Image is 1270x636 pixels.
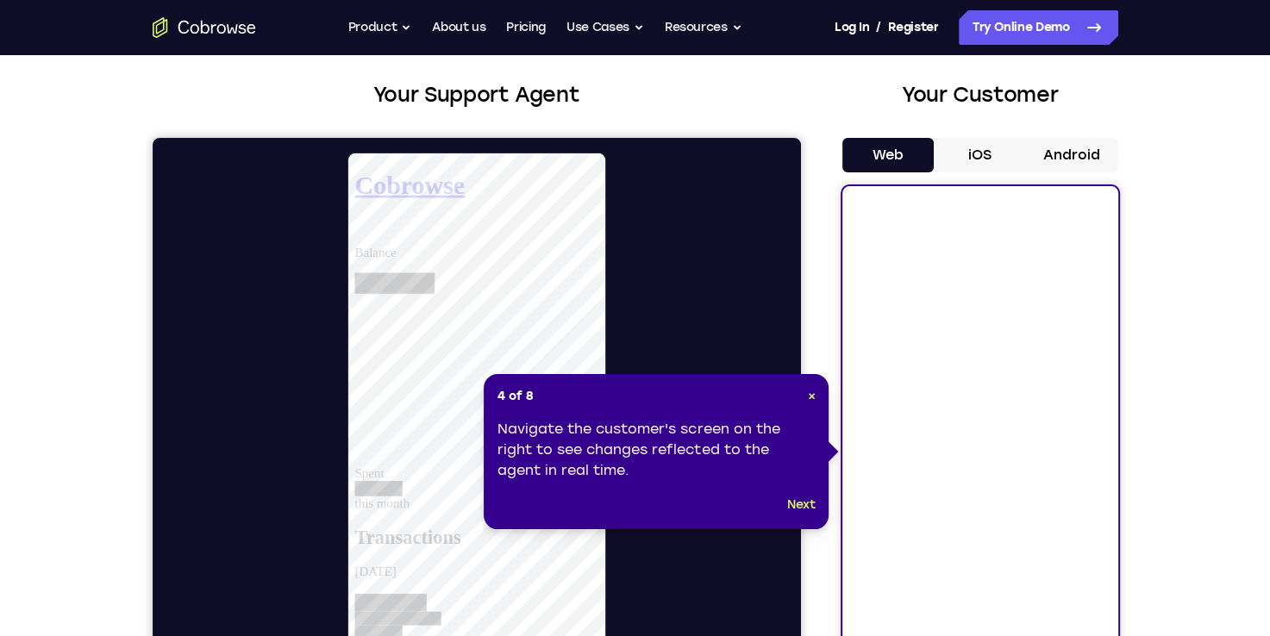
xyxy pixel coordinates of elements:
[888,10,938,45] a: Register
[876,17,881,38] span: /
[600,527,635,562] button: Device info
[959,10,1118,45] a: Try Online Demo
[807,389,815,403] span: ×
[324,526,362,564] button: Remote control
[179,526,217,564] button: Laser pointer
[842,79,1118,110] h2: Your Customer
[257,526,295,564] button: Disappearing ink
[348,10,412,45] button: Product
[224,526,262,564] button: Annotations color
[506,10,546,45] a: Pricing
[153,17,256,38] a: Go to the home page
[290,526,317,564] button: Drawing tools menu
[566,527,600,562] a: Popout
[835,10,869,45] a: Log In
[566,10,644,45] button: Use Cases
[807,388,815,405] button: Close Tour
[497,419,815,481] div: Navigate the customer's screen on the right to see changes reflected to the agent in real time.
[787,495,816,515] button: Next
[369,526,407,564] button: Full device
[414,526,469,564] button: End session
[497,388,534,405] span: 4 of 8
[842,138,935,172] button: Web
[153,79,801,110] h2: Your Support Agent
[665,10,742,45] button: Resources
[934,138,1026,172] button: iOS
[432,10,485,45] a: About us
[1026,138,1118,172] button: Android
